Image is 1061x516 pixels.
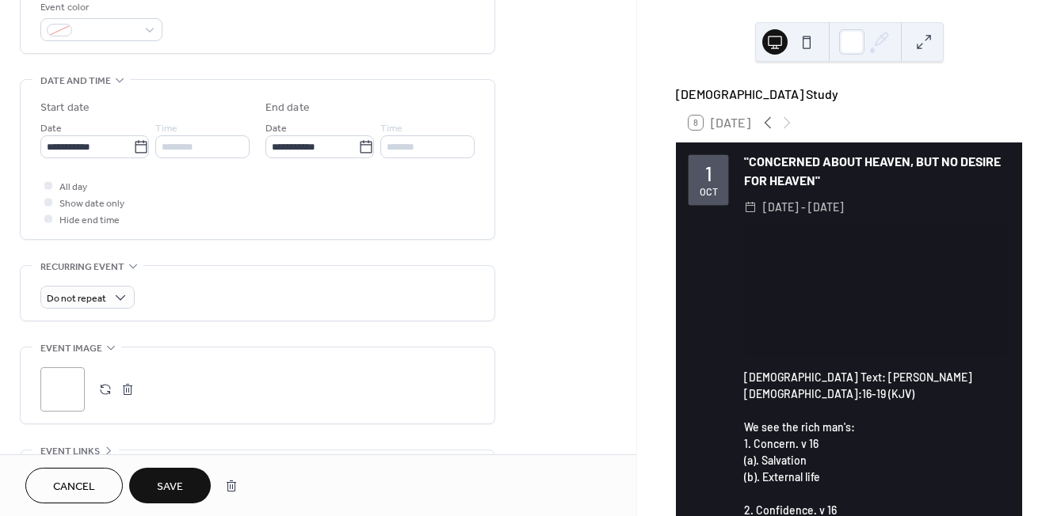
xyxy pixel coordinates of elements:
[129,468,211,503] button: Save
[40,367,85,412] div: ;
[265,120,287,137] span: Date
[676,85,1022,104] div: [DEMOGRAPHIC_DATA] Study
[47,290,106,308] span: Do not repeat
[40,100,90,116] div: Start date
[40,443,100,460] span: Event links
[53,479,95,495] span: Cancel
[59,179,87,195] span: All day
[763,198,844,217] span: [DATE] - [DATE]
[700,187,718,197] div: Oct
[744,152,1009,190] div: "CONCERNED ABOUT HEAVEN, BUT NO DESIRE FOR HEAVEN"
[40,73,111,89] span: Date and time
[21,450,494,484] div: •••
[265,100,310,116] div: End date
[40,340,102,357] span: Event image
[155,120,177,137] span: Time
[59,195,124,212] span: Show date only
[157,479,183,495] span: Save
[705,164,712,184] div: 1
[59,212,120,229] span: Hide end time
[40,120,62,137] span: Date
[25,468,123,503] button: Cancel
[380,120,403,137] span: Time
[744,198,757,217] div: ​
[40,259,124,275] span: Recurring event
